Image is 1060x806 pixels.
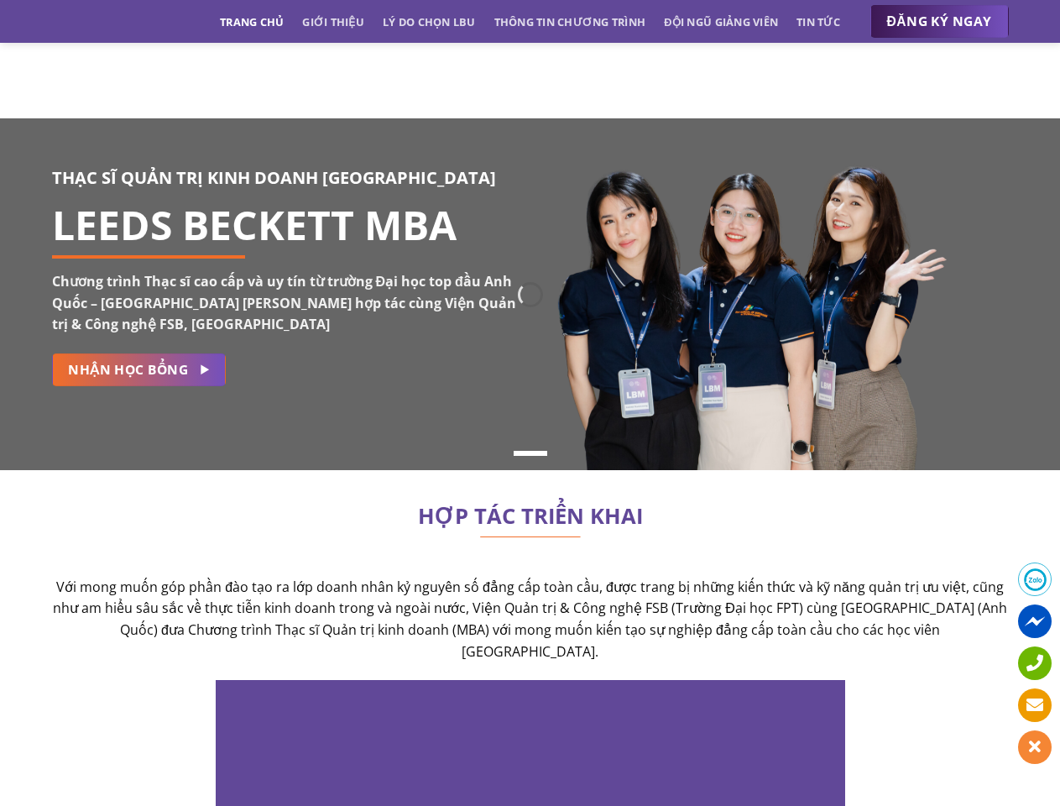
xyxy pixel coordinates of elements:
[52,272,516,333] strong: Chương trình Thạc sĩ cao cấp và uy tín từ trường Đại học top đầu Anh Quốc – [GEOGRAPHIC_DATA] [PE...
[302,7,364,37] a: Giới thiệu
[494,7,646,37] a: Thông tin chương trình
[52,508,1009,525] h2: HỢP TÁC TRIỂN KHAI
[887,11,992,32] span: ĐĂNG KÝ NGAY
[514,451,547,456] li: Page dot 1
[796,7,840,37] a: Tin tức
[220,7,284,37] a: Trang chủ
[68,359,188,380] span: NHẬN HỌC BỔNG
[870,5,1009,39] a: ĐĂNG KÝ NGAY
[52,165,518,191] h3: THẠC SĨ QUẢN TRỊ KINH DOANH [GEOGRAPHIC_DATA]
[52,215,518,235] h1: LEEDS BECKETT MBA
[52,353,226,386] a: NHẬN HỌC BỔNG
[480,536,581,538] img: line-lbu.jpg
[383,7,476,37] a: Lý do chọn LBU
[52,577,1009,662] p: Với mong muốn góp phần đào tạo ra lớp doanh nhân kỷ nguyên số đẳng cấp toàn cầu, được trang bị nh...
[664,7,778,37] a: Đội ngũ giảng viên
